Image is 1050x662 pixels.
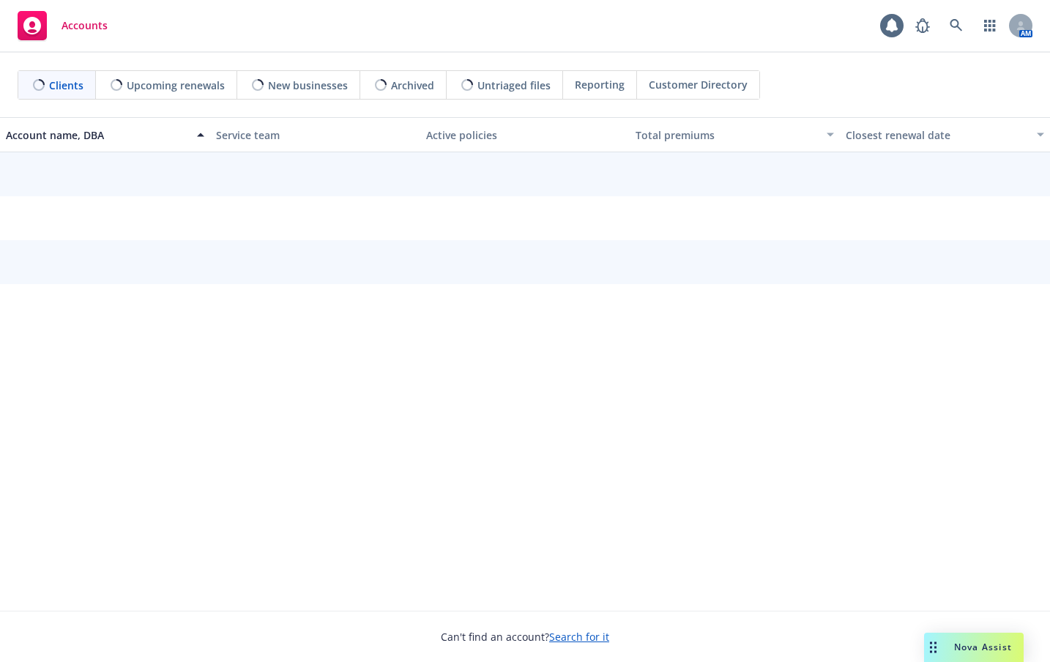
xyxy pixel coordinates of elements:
[942,11,971,40] a: Search
[62,20,108,31] span: Accounts
[12,5,113,46] a: Accounts
[575,77,625,92] span: Reporting
[840,117,1050,152] button: Closest renewal date
[127,78,225,93] span: Upcoming renewals
[954,641,1012,653] span: Nova Assist
[441,629,609,644] span: Can't find an account?
[924,633,942,662] div: Drag to move
[549,630,609,644] a: Search for it
[924,633,1024,662] button: Nova Assist
[391,78,434,93] span: Archived
[630,117,840,152] button: Total premiums
[420,117,630,152] button: Active policies
[975,11,1005,40] a: Switch app
[210,117,420,152] button: Service team
[268,78,348,93] span: New businesses
[477,78,551,93] span: Untriaged files
[908,11,937,40] a: Report a Bug
[6,127,188,143] div: Account name, DBA
[636,127,818,143] div: Total premiums
[426,127,625,143] div: Active policies
[49,78,83,93] span: Clients
[846,127,1028,143] div: Closest renewal date
[216,127,414,143] div: Service team
[649,77,748,92] span: Customer Directory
